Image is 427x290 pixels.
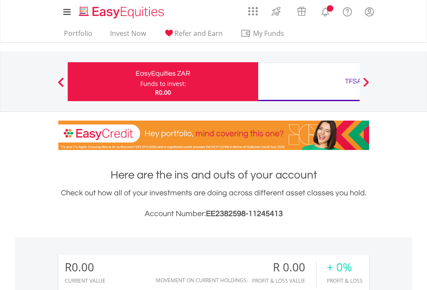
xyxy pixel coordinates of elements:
a: AppsGrid [243,2,263,16]
h3: Account Number: [58,208,369,220]
div: R 0.00 [252,261,316,274]
a: Refer and Earn [160,29,226,42]
a: Notifications [314,2,336,19]
img: thrive-v2.svg [269,4,283,18]
span: My Funds [240,28,297,39]
div: Check out how all of your investments are doing across different asset classes you hold. [58,187,369,220]
img: EasyEquities_Logo.png [77,5,168,19]
img: vouchers-v2.svg [294,4,309,18]
a: My Profile [358,2,380,21]
div: + 0% [327,261,363,274]
a: FAQ's and Support [336,2,358,19]
div: Profit & Loss Value [252,278,316,284]
div: Funds to invest: [140,80,186,88]
a: Invest Now [107,29,149,42]
h1: Here are the ins and outs of your account [58,167,369,183]
a: Vouchers [289,2,314,18]
span: EE2382598-11245413 [206,210,283,218]
div: EasyEquities ZAR [73,67,253,80]
button: Next [357,82,375,90]
img: grid-menu-icon.svg [248,6,258,16]
span: R0.00 [155,88,171,96]
a: Home page [76,2,168,19]
div: Profit & Loss [327,278,363,284]
div: R0.00 [65,261,105,274]
img: EasyCredit Promotion Banner [58,121,369,150]
div: Movement on Current Holdings: [156,277,248,283]
a: Portfolio [60,29,96,42]
button: Previous [52,82,70,90]
div: CURRENT VALUE [65,278,105,284]
span: Refer and Earn [174,29,223,38]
